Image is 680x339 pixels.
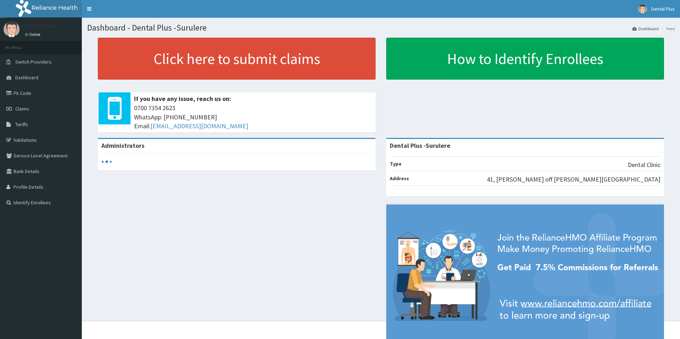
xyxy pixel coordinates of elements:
p: Dental Clinic [628,160,660,169]
span: 0700 7354 2623 WhatsApp: [PHONE_NUMBER] Email: [134,103,372,131]
svg: audio-loading [101,156,112,167]
a: Click here to submit claims [98,38,376,80]
strong: Dental Plus -Surulere [390,141,450,150]
span: Switch Providers [15,59,52,65]
a: How to Identify Enrollees [386,38,664,80]
a: Online [25,32,42,37]
a: [EMAIL_ADDRESS][DOMAIN_NAME] [150,122,248,130]
span: Claims [15,106,29,112]
span: Dental Plus [651,6,675,12]
b: Type [390,161,402,167]
li: Here [659,26,675,32]
span: Dashboard [15,74,38,81]
img: User Image [4,21,20,37]
b: If you have any issue, reach us on: [134,95,231,103]
p: Dental Plus [25,23,57,29]
a: Dashboard [632,26,659,32]
p: 41, [PERSON_NAME] off [PERSON_NAME][GEOGRAPHIC_DATA] [487,175,660,184]
img: User Image [638,5,647,14]
span: Tariffs [15,121,28,128]
b: Administrators [101,141,144,150]
b: Address [390,175,409,182]
h1: Dashboard - Dental Plus -Surulere [87,23,675,32]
